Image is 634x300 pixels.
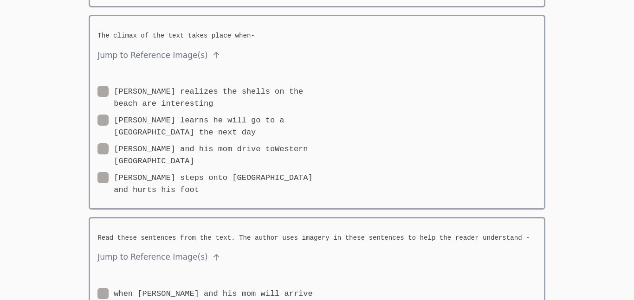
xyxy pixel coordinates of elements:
label: [PERSON_NAME] realizes the shells on the beach are interesting [97,86,317,110]
label: [PERSON_NAME] and his mom drive toWestern [GEOGRAPHIC_DATA] [97,143,317,167]
span: Jump to Reference Image(s) [97,250,537,264]
span: Jump to Reference Image(s) [97,49,537,62]
h5: The climax of the text takes place when- [97,31,537,41]
label: [PERSON_NAME] steps onto [GEOGRAPHIC_DATA] and hurts his foot [97,172,317,196]
h5: Read these sentences from the text. The author uses imagery in these sentences to help the reader... [97,233,537,243]
label: [PERSON_NAME] learns he will go to a [GEOGRAPHIC_DATA] the next day [97,115,317,139]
